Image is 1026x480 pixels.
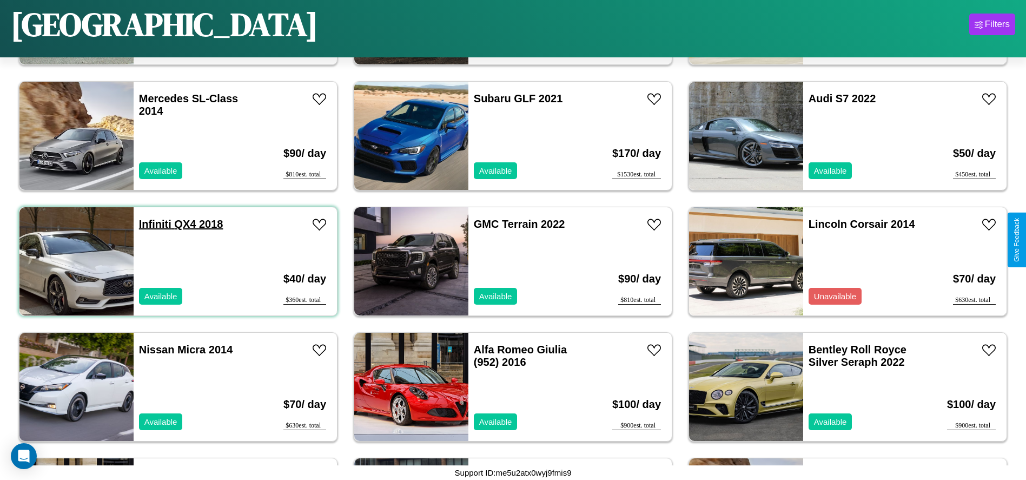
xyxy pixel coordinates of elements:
[455,465,572,480] p: Support ID: me5u2atx0wyj9fmis9
[612,170,661,179] div: $ 1530 est. total
[479,163,512,178] p: Available
[809,344,906,368] a: Bentley Roll Royce Silver Seraph 2022
[474,218,565,230] a: GMC Terrain 2022
[947,387,996,422] h3: $ 100 / day
[283,170,326,179] div: $ 810 est. total
[612,387,661,422] h3: $ 100 / day
[11,443,37,469] div: Open Intercom Messenger
[1013,218,1021,262] div: Give Feedback
[612,422,661,430] div: $ 900 est. total
[953,136,996,170] h3: $ 50 / day
[947,422,996,430] div: $ 900 est. total
[814,289,856,304] p: Unavailable
[11,2,318,47] h1: [GEOGRAPHIC_DATA]
[283,422,326,430] div: $ 630 est. total
[283,136,326,170] h3: $ 90 / day
[612,136,661,170] h3: $ 170 / day
[283,262,326,296] h3: $ 40 / day
[479,415,512,429] p: Available
[814,163,847,178] p: Available
[139,218,223,230] a: Infiniti QX4 2018
[474,93,563,104] a: Subaru GLF 2021
[144,415,177,429] p: Available
[809,218,915,230] a: Lincoln Corsair 2014
[479,289,512,304] p: Available
[953,170,996,179] div: $ 450 est. total
[283,296,326,305] div: $ 360 est. total
[809,93,876,104] a: Audi S7 2022
[618,262,661,296] h3: $ 90 / day
[969,14,1015,35] button: Filters
[953,262,996,296] h3: $ 70 / day
[139,93,238,117] a: Mercedes SL-Class 2014
[144,289,177,304] p: Available
[139,344,233,356] a: Nissan Micra 2014
[985,19,1010,30] div: Filters
[474,344,567,368] a: Alfa Romeo Giulia (952) 2016
[814,415,847,429] p: Available
[618,296,661,305] div: $ 810 est. total
[953,296,996,305] div: $ 630 est. total
[144,163,177,178] p: Available
[283,387,326,422] h3: $ 70 / day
